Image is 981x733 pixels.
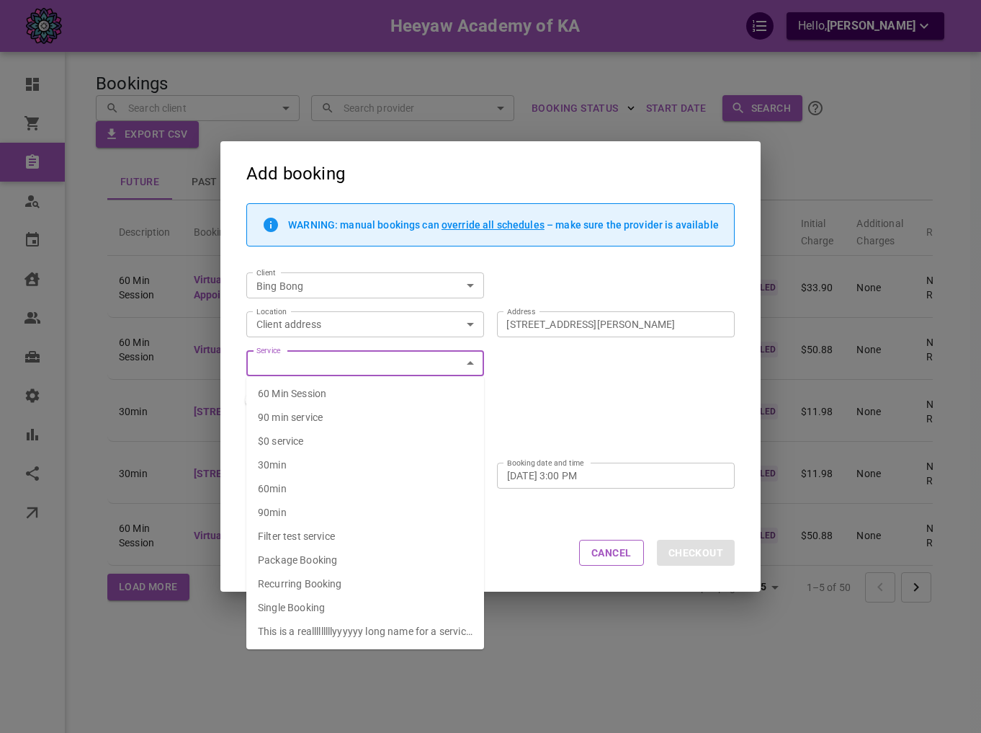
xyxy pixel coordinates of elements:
[258,602,325,613] span: Single Booking
[258,600,325,616] div: Single Booking
[256,345,281,356] label: Service
[258,481,287,497] div: 60min
[258,434,304,449] div: $0 service
[507,306,535,317] label: Address
[501,315,716,333] input: AddressClear
[258,553,337,568] div: Package Booking
[258,578,342,590] span: Recurring Booking
[258,483,287,494] span: 60min
[288,219,719,231] p: WARNING: manual bookings can – make sure the provider is available
[258,507,287,518] span: 90min
[258,577,342,592] div: Recurring Booking
[507,458,583,468] label: Booking date and time
[258,530,335,542] span: Filter test service
[258,554,337,566] span: Package Booking
[256,317,474,332] div: Client address
[258,386,326,401] div: 60 Min Session
[220,141,761,203] h2: Add booking
[258,458,287,473] div: 30min
[258,505,287,520] div: 90min
[442,219,545,231] span: override all schedules
[258,624,472,639] div: This is a realllllllllyyyyyy long name for a service and it should break into 2 lines and then Il...
[256,267,276,278] label: Client
[258,626,472,667] span: This is a realllllllllyyyyyy long name for a service and it should break into 2 lines and then Il...
[256,306,287,317] label: Location
[258,459,287,471] span: 30min
[460,353,480,373] button: Close
[251,277,437,295] input: Type to search
[579,540,644,566] button: Cancel
[258,410,323,425] div: 90 min service
[258,529,335,544] div: Filter test service
[258,412,323,423] span: 90 min service
[460,275,480,296] button: Open
[258,388,326,399] span: 60 Min Session
[507,468,719,483] input: Choose date, selected date is Sep 26, 2025
[258,435,304,447] span: $0 service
